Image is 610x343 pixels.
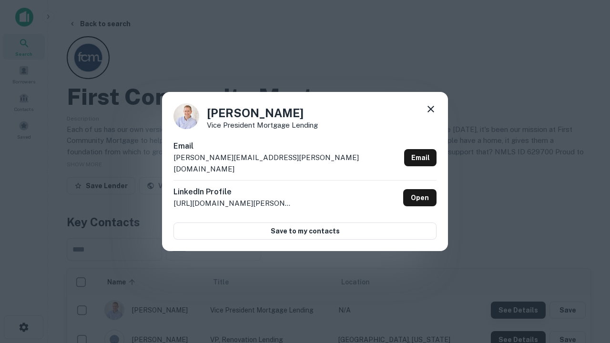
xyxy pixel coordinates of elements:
a: Email [404,149,437,166]
p: Vice President Mortgage Lending [207,121,318,129]
p: [PERSON_NAME][EMAIL_ADDRESS][PERSON_NAME][DOMAIN_NAME] [173,152,400,174]
a: Open [403,189,437,206]
h6: LinkedIn Profile [173,186,293,198]
iframe: Chat Widget [562,236,610,282]
p: [URL][DOMAIN_NAME][PERSON_NAME] [173,198,293,209]
h4: [PERSON_NAME] [207,104,318,121]
h6: Email [173,141,400,152]
img: 1520878720083 [173,103,199,129]
button: Save to my contacts [173,222,437,240]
